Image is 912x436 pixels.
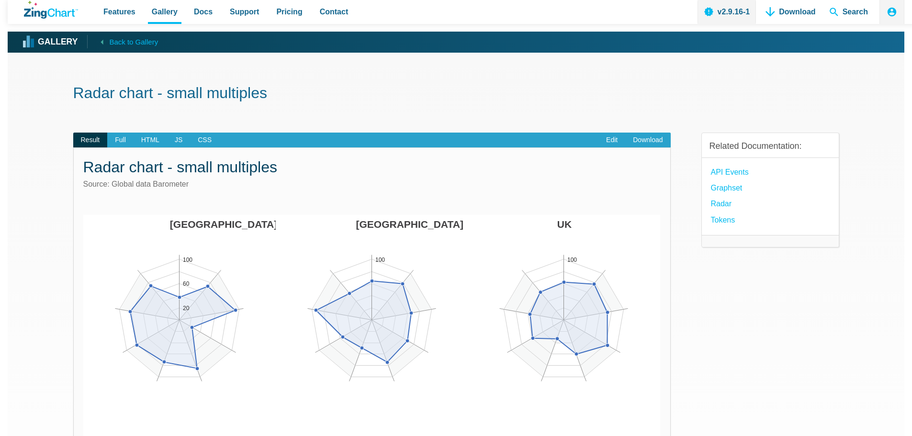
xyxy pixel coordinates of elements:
span: HTML [134,133,167,148]
a: Radar [711,197,732,210]
span: Back to Gallery [109,36,158,48]
span: Docs [194,5,213,18]
a: Graphset [711,181,743,194]
a: API Events [711,166,749,179]
h3: Related Documentation: [709,141,831,152]
a: Edit [598,133,625,148]
strong: Gallery [38,38,78,46]
span: Full [107,133,134,148]
a: Download [625,133,670,148]
span: CSS [190,133,219,148]
tspan: 100 [567,257,577,263]
a: Gallery [24,35,78,49]
span: Result [73,133,108,148]
span: Gallery [152,5,178,18]
a: ZingChart Logo. Click to return to the homepage [24,1,78,19]
span: JS [167,133,190,148]
a: Back to Gallery [87,35,158,48]
span: Pricing [276,5,302,18]
h1: Radar chart - small multiples [73,83,839,105]
span: Features [103,5,135,18]
a: Tokens [711,213,735,226]
p: Source: Global data Barometer [83,177,661,192]
span: Support [230,5,259,18]
span: Contact [320,5,349,18]
p: Radar chart - small multiples [83,157,661,177]
tspan: UK [557,219,571,230]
